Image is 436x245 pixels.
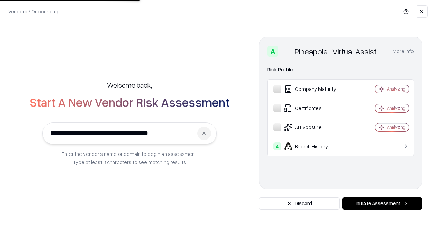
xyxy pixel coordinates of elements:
[259,197,340,210] button: Discard
[107,80,152,90] h5: Welcome back,
[273,104,355,112] div: Certificates
[273,142,281,150] div: A
[62,150,198,166] p: Enter the vendor’s name or domain to begin an assessment. Type at least 3 characters to see match...
[281,46,292,57] img: Pineapple | Virtual Assistant Agency
[387,105,405,111] div: Analyzing
[387,124,405,130] div: Analyzing
[342,197,422,210] button: Initiate Assessment
[393,45,414,58] button: More info
[267,66,414,74] div: Risk Profile
[387,86,405,92] div: Analyzing
[273,142,355,150] div: Breach History
[30,95,230,109] h2: Start A New Vendor Risk Assessment
[273,123,355,131] div: AI Exposure
[273,85,355,93] div: Company Maturity
[267,46,278,57] div: A
[295,46,385,57] div: Pineapple | Virtual Assistant Agency
[8,8,58,15] p: Vendors / Onboarding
